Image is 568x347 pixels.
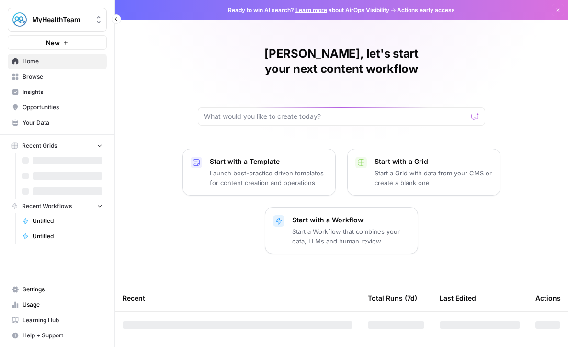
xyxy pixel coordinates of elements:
a: Learn more [295,6,327,13]
a: Settings [8,282,107,297]
a: Usage [8,297,107,312]
span: Settings [23,285,102,294]
img: MyHealthTeam Logo [11,11,28,28]
button: Help + Support [8,328,107,343]
div: Last Edited [440,285,476,311]
input: What would you like to create today? [204,112,467,121]
span: Home [23,57,102,66]
a: Learning Hub [8,312,107,328]
span: Browse [23,72,102,81]
h1: [PERSON_NAME], let's start your next content workflow [198,46,485,77]
p: Start with a Template [210,157,328,166]
button: Start with a WorkflowStart a Workflow that combines your data, LLMs and human review [265,207,418,254]
span: Help + Support [23,331,102,340]
span: New [46,38,60,47]
span: MyHealthTeam [32,15,90,24]
a: Opportunities [8,100,107,115]
button: Start with a GridStart a Grid with data from your CMS or create a blank one [347,149,500,196]
button: Recent Workflows [8,199,107,213]
div: Recent [123,285,352,311]
span: Opportunities [23,103,102,112]
span: Insights [23,88,102,96]
a: Your Data [8,115,107,130]
span: Untitled [33,217,102,225]
span: Your Data [23,118,102,127]
p: Start with a Grid [375,157,492,166]
a: Home [8,54,107,69]
a: Untitled [18,229,107,244]
p: Start with a Workflow [292,215,410,225]
p: Launch best-practice driven templates for content creation and operations [210,168,328,187]
p: Start a Grid with data from your CMS or create a blank one [375,168,492,187]
button: Workspace: MyHealthTeam [8,8,107,32]
p: Start a Workflow that combines your data, LLMs and human review [292,227,410,246]
a: Untitled [18,213,107,229]
span: Actions early access [397,6,455,14]
button: New [8,35,107,50]
span: Recent Grids [22,141,57,150]
button: Recent Grids [8,139,107,153]
button: Start with a TemplateLaunch best-practice driven templates for content creation and operations [182,149,336,196]
span: Learning Hub [23,316,102,324]
div: Actions [535,285,561,311]
a: Insights [8,84,107,100]
div: Total Runs (7d) [368,285,417,311]
a: Browse [8,69,107,84]
span: Ready to win AI search? about AirOps Visibility [228,6,389,14]
span: Untitled [33,232,102,241]
span: Usage [23,301,102,309]
span: Recent Workflows [22,202,72,210]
